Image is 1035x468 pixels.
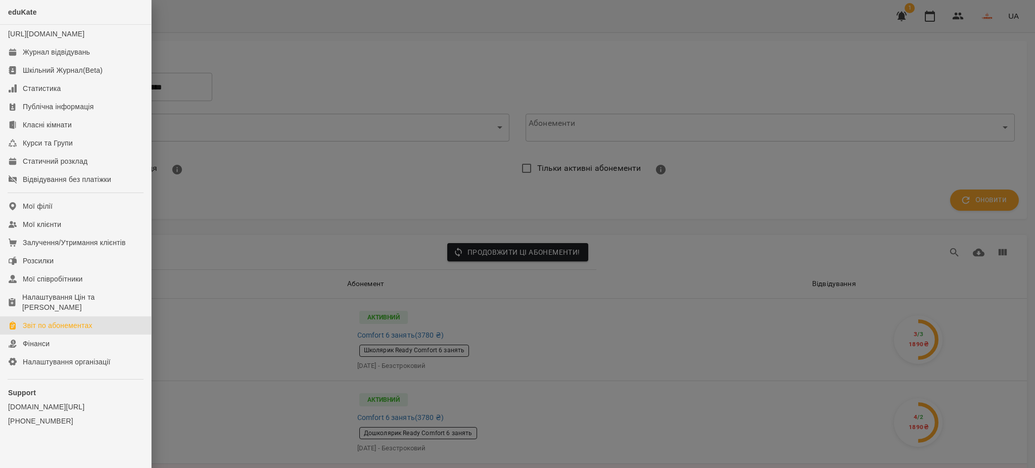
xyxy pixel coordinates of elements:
[23,138,73,148] div: Курси та Групи
[23,320,92,331] div: Звіт по абонементах
[23,219,61,229] div: Мої клієнти
[23,65,103,75] div: Шкільний Журнал(Beta)
[23,238,126,248] div: Залучення/Утримання клієнтів
[8,416,143,426] a: [PHONE_NUMBER]
[23,47,90,57] div: Журнал відвідувань
[23,174,111,184] div: Відвідування без платіжки
[23,339,50,349] div: Фінанси
[23,201,53,211] div: Мої філії
[23,102,93,112] div: Публічна інформація
[23,83,61,93] div: Статистика
[8,388,143,398] p: Support
[8,30,84,38] a: [URL][DOMAIN_NAME]
[23,357,111,367] div: Налаштування організації
[23,156,87,166] div: Статичний розклад
[23,274,83,284] div: Мої співробітники
[23,120,72,130] div: Класні кімнати
[22,292,143,312] div: Налаштування Цін та [PERSON_NAME]
[8,8,37,16] span: eduKate
[8,402,143,412] a: [DOMAIN_NAME][URL]
[23,256,54,266] div: Розсилки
